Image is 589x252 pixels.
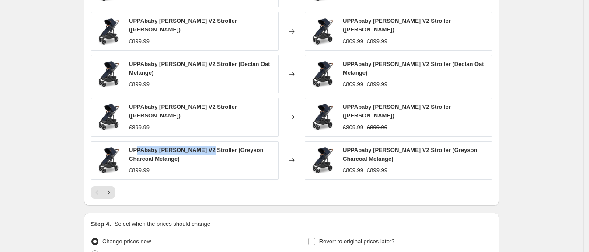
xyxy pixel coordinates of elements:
span: UPPAbaby [PERSON_NAME] V2 Stroller ([PERSON_NAME]) [343,104,451,119]
img: CruzV2Noa_80x.png [96,61,122,87]
div: £899.99 [129,80,150,89]
span: UPPAbaby [PERSON_NAME] V2 Stroller ([PERSON_NAME]) [343,17,451,33]
img: CruzV2Noa_80x.png [310,147,336,173]
nav: Pagination [91,186,115,199]
div: £899.99 [129,166,150,175]
button: Next [103,186,115,199]
img: CruzV2Noa_80x.png [310,104,336,130]
img: CruzV2Noa_80x.png [96,147,122,173]
span: UPPAbaby [PERSON_NAME] V2 Stroller (Declan Oat Melange) [129,61,270,76]
strike: £899.99 [367,123,387,132]
span: Revert to original prices later? [319,238,395,245]
img: CruzV2Noa_80x.png [96,104,122,130]
div: £809.99 [343,166,363,175]
div: £809.99 [343,37,363,46]
div: £899.99 [129,123,150,132]
span: UPPAbaby [PERSON_NAME] V2 Stroller (Greyson Charcoal Melange) [129,147,264,162]
p: Select when the prices should change [115,220,210,228]
span: UPPAbaby [PERSON_NAME] V2 Stroller (Declan Oat Melange) [343,61,484,76]
span: UPPAbaby [PERSON_NAME] V2 Stroller ([PERSON_NAME]) [129,104,237,119]
h2: Step 4. [91,220,111,228]
img: CruzV2Noa_80x.png [310,18,336,45]
img: CruzV2Noa_80x.png [96,18,122,45]
strike: £899.99 [367,80,387,89]
strike: £899.99 [367,166,387,175]
strike: £899.99 [367,37,387,46]
span: Change prices now [102,238,151,245]
div: £809.99 [343,123,363,132]
div: £809.99 [343,80,363,89]
span: UPPAbaby [PERSON_NAME] V2 Stroller ([PERSON_NAME]) [129,17,237,33]
span: UPPAbaby [PERSON_NAME] V2 Stroller (Greyson Charcoal Melange) [343,147,477,162]
div: £899.99 [129,37,150,46]
img: CruzV2Noa_80x.png [310,61,336,87]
